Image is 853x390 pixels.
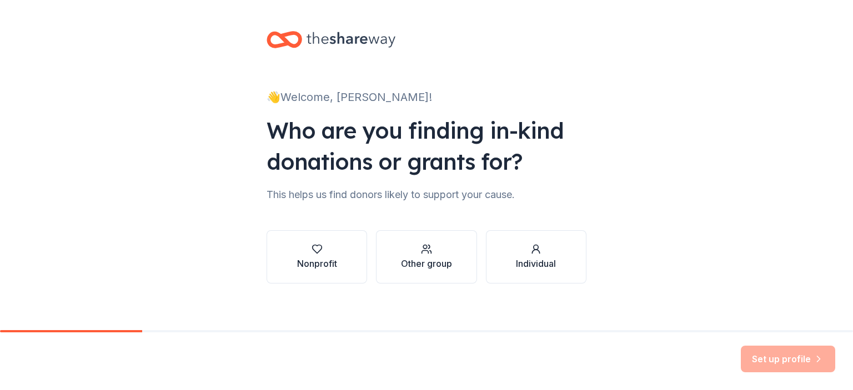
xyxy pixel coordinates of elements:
[297,257,337,270] div: Nonprofit
[376,230,476,283] button: Other group
[267,230,367,283] button: Nonprofit
[516,257,556,270] div: Individual
[267,88,586,106] div: 👋 Welcome, [PERSON_NAME]!
[267,115,586,177] div: Who are you finding in-kind donations or grants for?
[401,257,452,270] div: Other group
[267,186,586,204] div: This helps us find donors likely to support your cause.
[486,230,586,283] button: Individual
